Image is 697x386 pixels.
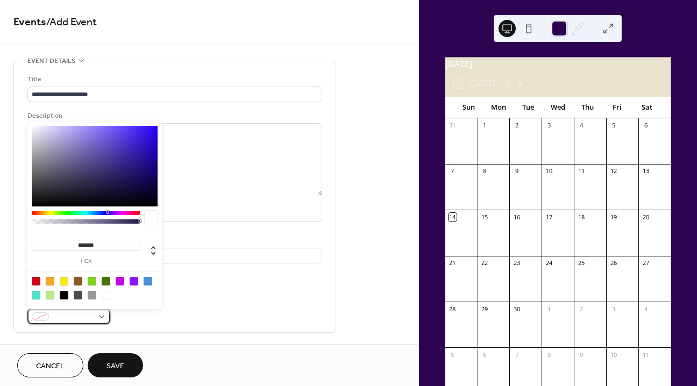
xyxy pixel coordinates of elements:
div: Sun [454,97,483,118]
div: 17 [545,213,553,221]
div: #50E3C2 [32,291,40,299]
div: 4 [642,305,650,313]
div: #D0021B [32,277,40,285]
div: #F8E71C [60,277,68,285]
div: 26 [609,259,617,267]
div: 25 [577,259,585,267]
div: Fri [602,97,632,118]
div: 5 [449,351,457,359]
div: 1 [481,121,489,130]
div: 28 [449,305,457,313]
div: Title [27,74,320,85]
div: 13 [642,167,650,175]
div: #B8E986 [46,291,54,299]
div: 10 [609,351,617,359]
div: 9 [513,167,521,175]
div: 3 [609,305,617,313]
div: 6 [481,351,489,359]
button: Cancel [17,353,83,377]
div: 1 [545,305,553,313]
div: #8B572A [74,277,82,285]
div: 16 [513,213,521,221]
div: Thu [573,97,602,118]
div: 20 [642,213,650,221]
div: 8 [481,167,489,175]
div: 15 [481,213,489,221]
div: 31 [449,121,457,130]
span: Cancel [36,361,65,372]
div: [DATE] [445,58,671,70]
div: 19 [609,213,617,221]
div: 22 [481,259,489,267]
div: 9 [577,351,585,359]
div: 21 [449,259,457,267]
button: Save [88,353,143,377]
a: Events [13,12,46,33]
div: #7ED321 [88,277,96,285]
div: Description [27,110,320,121]
div: 14 [449,213,457,221]
div: #9B9B9B [88,291,96,299]
div: 7 [513,351,521,359]
div: 5 [609,121,617,130]
span: / Add Event [46,12,97,33]
div: Mon [483,97,513,118]
div: 10 [545,167,553,175]
div: #417505 [102,277,110,285]
div: Sat [632,97,662,118]
div: 11 [642,351,650,359]
div: Wed [543,97,573,118]
div: 18 [577,213,585,221]
div: 24 [545,259,553,267]
div: #000000 [60,291,68,299]
div: #4A90E2 [144,277,152,285]
div: 7 [449,167,457,175]
label: hex [32,259,140,265]
div: 23 [513,259,521,267]
div: 3 [545,121,553,130]
div: 6 [642,121,650,130]
span: Event details [27,55,75,67]
div: 30 [513,305,521,313]
div: 2 [577,305,585,313]
div: #F5A623 [46,277,54,285]
div: #BD10E0 [116,277,124,285]
div: 12 [609,167,617,175]
span: Save [106,361,124,372]
div: 11 [577,167,585,175]
div: 2 [513,121,521,130]
div: 8 [545,351,553,359]
div: 4 [577,121,585,130]
div: #4A4A4A [74,291,82,299]
div: 29 [481,305,489,313]
div: Location [27,235,320,246]
div: Tue [513,97,543,118]
div: #9013FE [130,277,138,285]
div: 27 [642,259,650,267]
div: #FFFFFF [102,291,110,299]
